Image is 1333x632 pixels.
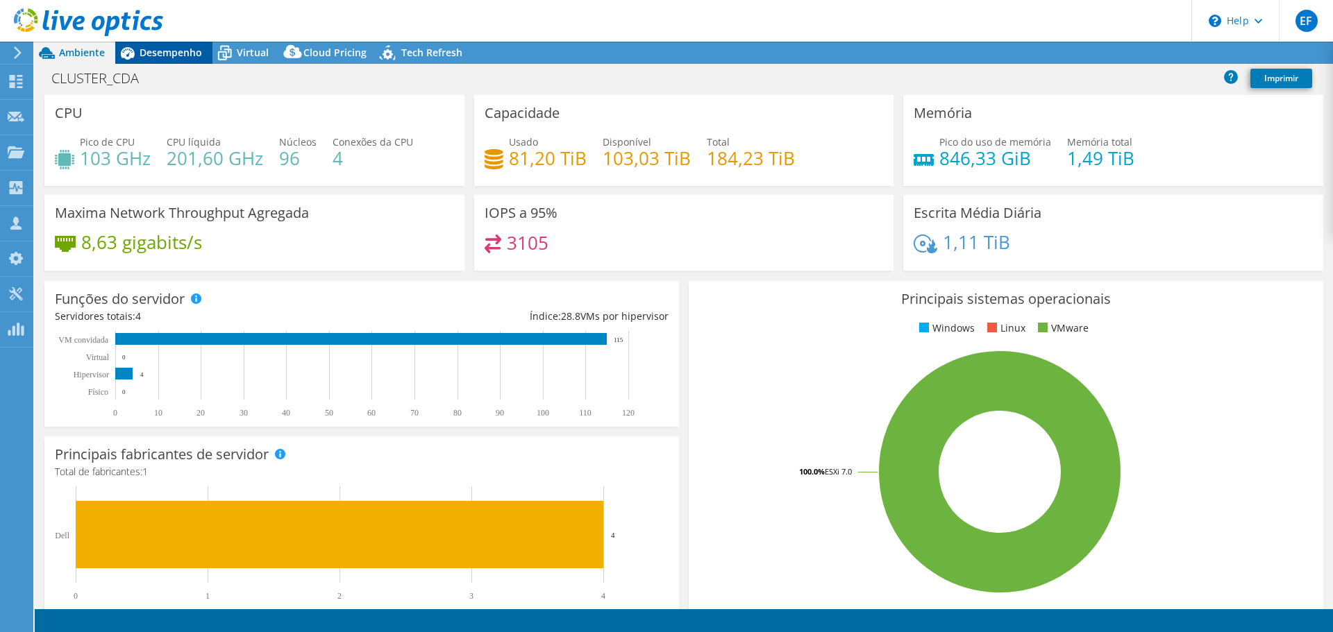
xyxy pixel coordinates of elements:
span: EF [1296,10,1318,32]
h4: 3105 [507,235,548,250]
span: Desempenho [140,46,202,59]
h4: Total de fabricantes: [55,464,669,479]
li: VMware [1034,321,1089,336]
h3: CPU [55,105,83,121]
h3: Principais fabricantes de servidor [55,447,269,462]
span: Tech Refresh [401,46,462,59]
span: Conexões da CPU [333,135,413,148]
h1: CLUSTER_CDA [45,71,160,86]
span: 1 [142,465,148,478]
tspan: Físico [88,387,108,397]
text: 115 [614,336,623,343]
text: 4 [601,591,605,601]
text: 100 [537,408,549,418]
span: 4 [135,309,141,323]
span: Disponível [603,135,651,148]
h3: Principais sistemas operacionais [699,291,1313,307]
text: 4 [140,371,144,378]
text: 0 [74,591,78,601]
text: 2 [337,591,342,601]
span: Ambiente [59,46,105,59]
h4: 81,20 TiB [509,151,587,166]
text: 110 [579,408,592,418]
h4: 4 [333,151,413,166]
span: Virtual [237,46,269,59]
tspan: ESXi 7.0 [825,466,852,477]
text: 20 [196,408,205,418]
svg: \n [1209,15,1221,27]
span: Memória total [1067,135,1132,148]
text: 70 [410,408,419,418]
div: Servidores totais: [55,309,362,324]
text: 0 [122,354,126,361]
h4: 1,49 TiB [1067,151,1134,166]
h4: 103 GHz [80,151,151,166]
h4: 8,63 gigabits/s [81,234,202,250]
text: Dell [55,531,69,540]
span: 28.8 [561,309,580,323]
text: 0 [113,408,117,418]
h4: 846,33 GiB [939,151,1051,166]
h3: Maxima Network Throughput Agregada [55,205,309,221]
h4: 103,03 TiB [603,151,691,166]
text: VM convidada [58,335,108,345]
a: Imprimir [1250,69,1312,88]
text: 120 [622,408,635,418]
h3: Escrita Média Diária [914,205,1041,221]
span: Pico de CPU [80,135,135,148]
span: Pico do uso de memória [939,135,1051,148]
tspan: 100.0% [799,466,825,477]
text: 80 [453,408,462,418]
h4: 1,11 TiB [943,234,1010,250]
h3: Capacidade [485,105,560,121]
text: 40 [282,408,290,418]
h3: IOPS a 95% [485,205,557,221]
h4: 184,23 TiB [707,151,795,166]
text: Virtual [86,352,110,362]
text: 30 [240,408,248,418]
text: 1 [206,591,210,601]
text: 3 [469,591,473,601]
text: 50 [325,408,333,418]
h4: 201,60 GHz [167,151,263,166]
h3: Funções do servidor [55,291,185,307]
span: Cloud Pricing [303,46,367,59]
li: Windows [916,321,975,336]
h3: Memória [914,105,972,121]
text: 0 [122,388,126,395]
text: 4 [611,531,615,539]
span: Usado [509,135,538,148]
text: 90 [496,408,504,418]
span: Núcleos [279,135,317,148]
li: Linux [984,321,1025,336]
text: Hipervisor [74,370,109,379]
span: CPU líquida [167,135,221,148]
text: 60 [367,408,376,418]
text: 10 [154,408,162,418]
div: Índice: VMs por hipervisor [362,309,669,324]
h4: 96 [279,151,317,166]
span: Total [707,135,730,148]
